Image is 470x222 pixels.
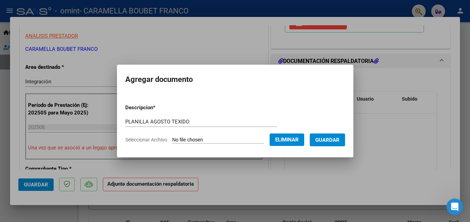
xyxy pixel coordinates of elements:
span: Guardar [315,137,340,143]
p: Descripcion [125,104,191,112]
span: Eliminar [275,137,299,143]
button: Eliminar [270,133,304,146]
iframe: Intercom live chat [446,198,463,215]
button: Guardar [310,133,345,146]
h2: Agregar documento [125,73,345,86]
span: Seleccionar Archivo [125,137,167,142]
